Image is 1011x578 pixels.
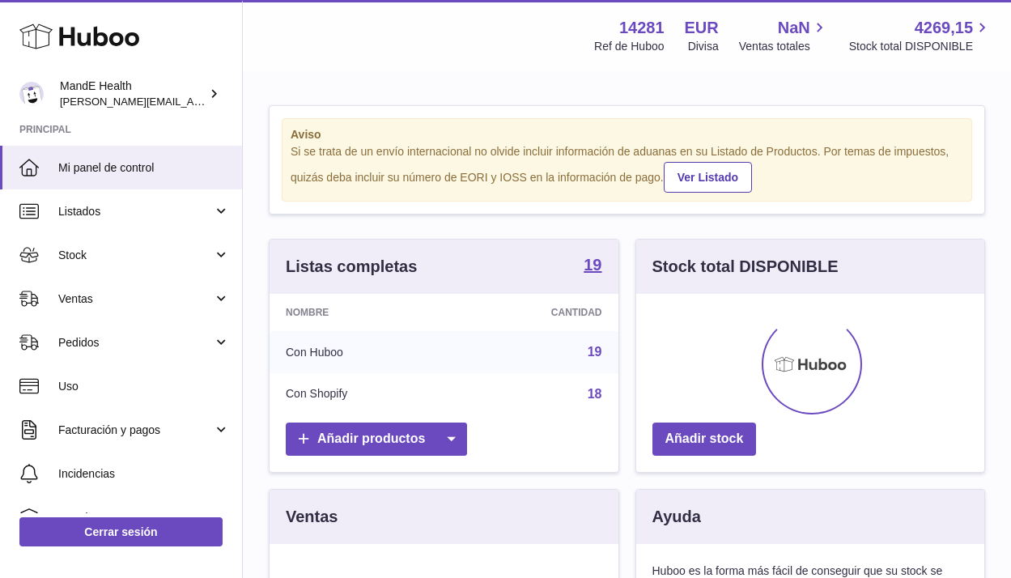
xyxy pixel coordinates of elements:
[652,256,839,278] h3: Stock total DISPONIBLE
[584,257,601,273] strong: 19
[849,39,992,54] span: Stock total DISPONIBLE
[19,517,223,546] a: Cerrar sesión
[286,423,467,456] a: Añadir productos
[286,506,338,528] h3: Ventas
[685,17,719,39] strong: EUR
[58,291,213,307] span: Ventas
[60,95,411,108] span: [PERSON_NAME][EMAIL_ADDRESS][PERSON_NAME][DOMAIN_NAME]
[58,423,213,438] span: Facturación y pagos
[58,248,213,263] span: Stock
[58,379,230,394] span: Uso
[291,144,963,193] div: Si se trata de un envío internacional no olvide incluir información de aduanas en su Listado de P...
[58,466,230,482] span: Incidencias
[455,294,618,331] th: Cantidad
[652,423,757,456] a: Añadir stock
[588,387,602,401] a: 18
[915,17,973,39] span: 4269,15
[652,506,701,528] h3: Ayuda
[270,331,455,373] td: Con Huboo
[58,160,230,176] span: Mi panel de control
[19,82,44,106] img: luis.mendieta@mandehealth.com
[619,17,665,39] strong: 14281
[594,39,664,54] div: Ref de Huboo
[584,257,601,276] a: 19
[286,256,417,278] h3: Listas completas
[778,17,810,39] span: NaN
[688,39,719,54] div: Divisa
[58,335,213,351] span: Pedidos
[270,373,455,415] td: Con Shopify
[58,204,213,219] span: Listados
[739,17,829,54] a: NaN Ventas totales
[60,79,206,109] div: MandE Health
[588,345,602,359] a: 19
[849,17,992,54] a: 4269,15 Stock total DISPONIBLE
[270,294,455,331] th: Nombre
[739,39,829,54] span: Ventas totales
[291,127,963,142] strong: Aviso
[664,162,752,193] a: Ver Listado
[58,510,230,525] span: Canales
